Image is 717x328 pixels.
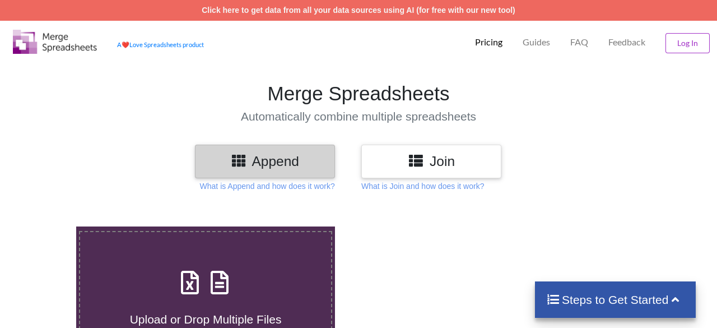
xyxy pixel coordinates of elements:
[475,36,502,48] p: Pricing
[665,33,710,53] button: Log In
[200,181,335,192] p: What is Append and how does it work?
[203,153,327,169] h3: Append
[117,41,204,48] a: AheartLove Spreadsheets product
[202,6,515,15] a: Click here to get data from all your data sources using AI (for free with our new tool)
[546,293,685,307] h4: Steps to Get Started
[608,38,645,47] span: Feedback
[570,36,588,48] p: FAQ
[523,36,550,48] p: Guides
[361,181,484,192] p: What is Join and how does it work?
[122,41,129,48] span: heart
[370,153,493,169] h3: Join
[13,30,97,54] img: Logo.png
